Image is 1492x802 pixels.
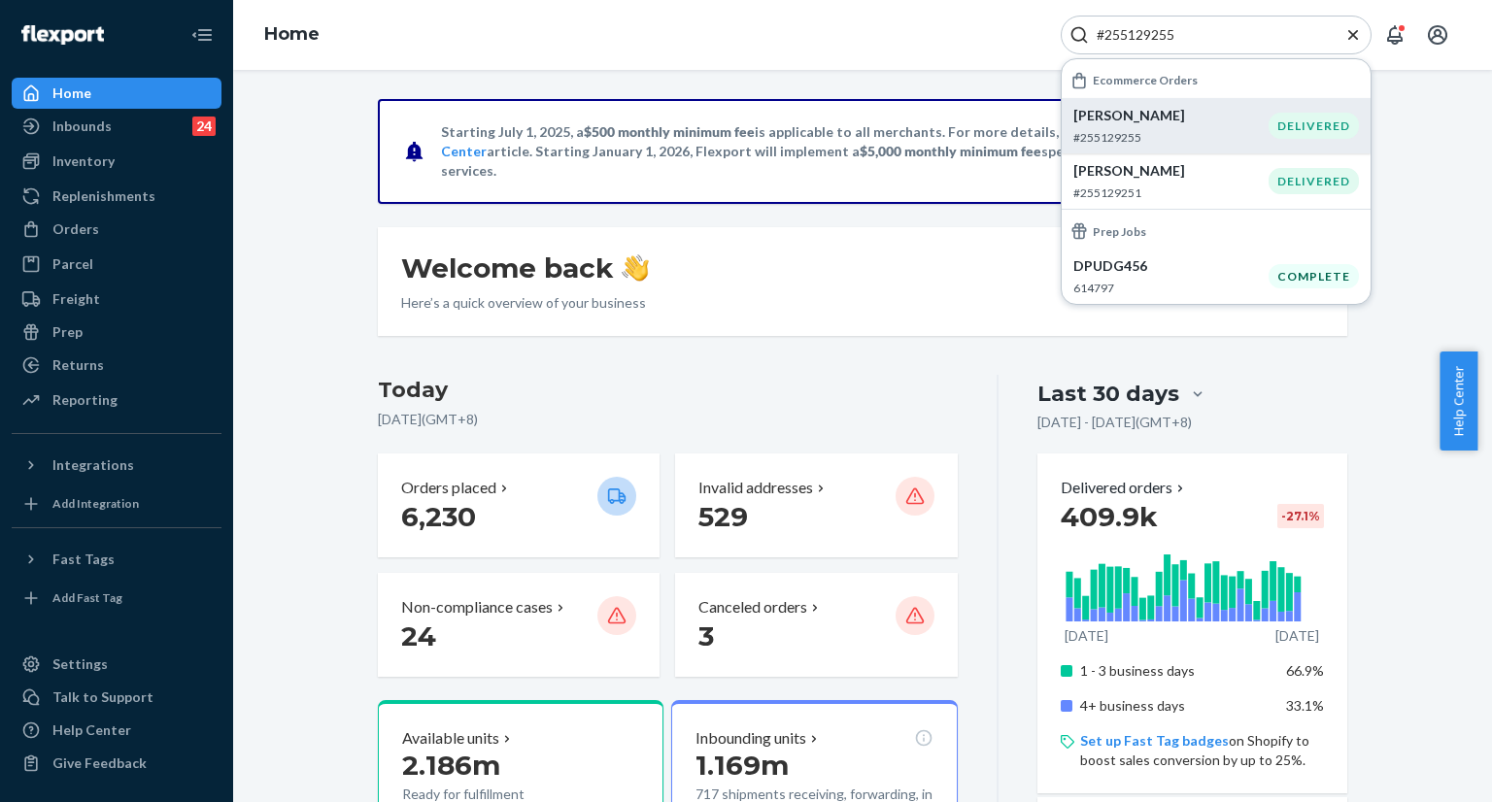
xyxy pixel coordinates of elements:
[1286,662,1324,679] span: 66.9%
[441,122,1281,181] p: Starting July 1, 2025, a is applicable to all merchants. For more details, please refer to this a...
[52,322,83,342] div: Prep
[1093,74,1198,86] h6: Ecommerce Orders
[1286,697,1324,714] span: 33.1%
[698,477,813,499] p: Invalid addresses
[52,654,108,674] div: Settings
[1080,732,1229,749] a: Set up Fast Tag badges
[401,293,649,313] p: Here’s a quick overview of your business
[401,251,649,285] h1: Welcome back
[695,749,789,782] span: 1.169m
[1375,16,1414,54] button: Open notifications
[1089,25,1328,45] input: Search Input
[52,355,104,375] div: Returns
[401,619,436,652] span: 24
[52,289,100,309] div: Freight
[378,410,958,429] p: [DATE] ( GMT+8 )
[378,375,958,406] h3: Today
[698,596,807,618] p: Canceled orders
[695,727,806,750] p: Inbounding units
[12,748,221,779] button: Give Feedback
[1269,264,1359,288] div: Complete
[12,384,221,416] a: Reporting
[52,390,118,410] div: Reporting
[21,25,104,45] img: Flexport logo
[12,450,221,481] button: Integrations
[401,477,496,499] p: Orders placed
[1440,351,1477,451] button: Help Center
[249,7,335,63] ol: breadcrumbs
[1073,184,1269,201] p: #255129251
[12,649,221,680] a: Settings
[52,589,122,606] div: Add Fast Tag
[12,317,221,348] a: Prep
[1037,413,1192,432] p: [DATE] - [DATE] ( GMT+8 )
[675,573,957,677] button: Canceled orders 3
[698,619,714,652] span: 3
[1065,626,1108,646] p: [DATE]
[1073,256,1269,276] p: DPUDG456
[1093,225,1146,238] h6: Prep Jobs
[192,117,216,136] div: 24
[622,254,649,282] img: hand-wave emoji
[1269,113,1359,139] div: DELIVERED
[1073,106,1269,125] p: [PERSON_NAME]
[401,500,476,533] span: 6,230
[12,249,221,280] a: Parcel
[698,500,748,533] span: 529
[52,219,99,239] div: Orders
[1269,168,1359,194] div: DELIVERED
[52,720,131,740] div: Help Center
[1037,379,1179,409] div: Last 30 days
[1080,731,1324,770] p: on Shopify to boost sales conversion by up to 25%.
[12,181,221,212] a: Replenishments
[1073,280,1269,296] p: 614797
[1343,25,1363,46] button: Close Search
[402,727,499,750] p: Available units
[1277,504,1324,528] div: -27.1 %
[402,749,500,782] span: 2.186m
[52,495,139,512] div: Add Integration
[378,453,660,557] button: Orders placed 6,230
[52,753,147,773] div: Give Feedback
[1073,129,1269,146] p: #255129255
[52,151,115,171] div: Inventory
[378,573,660,677] button: Non-compliance cases 24
[584,123,755,140] span: $500 monthly minimum fee
[12,146,221,177] a: Inventory
[12,682,221,713] a: Talk to Support
[264,23,320,45] a: Home
[1073,161,1269,181] p: [PERSON_NAME]
[52,117,112,136] div: Inbounds
[675,453,957,557] button: Invalid addresses 529
[52,254,93,274] div: Parcel
[1080,696,1272,716] p: 4+ business days
[12,715,221,746] a: Help Center
[52,84,91,103] div: Home
[52,687,153,707] div: Talk to Support
[52,455,134,475] div: Integrations
[12,488,221,519] a: Add Integration
[183,16,221,54] button: Close Navigation
[860,143,1041,159] span: $5,000 monthly minimum fee
[12,350,221,381] a: Returns
[1069,25,1089,45] svg: Search Icon
[12,78,221,109] a: Home
[12,544,221,575] button: Fast Tags
[12,583,221,614] a: Add Fast Tag
[12,214,221,245] a: Orders
[1061,477,1188,499] button: Delivered orders
[52,550,115,569] div: Fast Tags
[1418,16,1457,54] button: Open account menu
[12,284,221,315] a: Freight
[401,596,553,618] p: Non-compliance cases
[12,111,221,142] a: Inbounds24
[1275,626,1319,646] p: [DATE]
[1061,500,1158,533] span: 409.9k
[1080,661,1272,681] p: 1 - 3 business days
[52,186,155,206] div: Replenishments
